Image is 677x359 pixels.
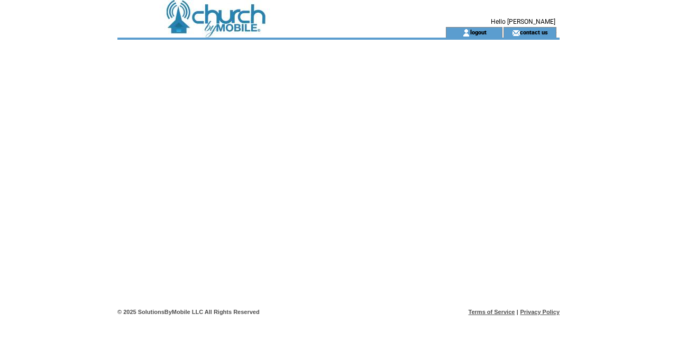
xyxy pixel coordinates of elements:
a: Privacy Policy [520,309,560,315]
span: Hello [PERSON_NAME] [491,18,555,25]
img: account_icon.gif [462,29,470,37]
span: | [517,309,518,315]
a: logout [470,29,487,35]
a: Terms of Service [469,309,515,315]
span: © 2025 SolutionsByMobile LLC All Rights Reserved [117,309,260,315]
img: contact_us_icon.gif [512,29,520,37]
a: contact us [520,29,548,35]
